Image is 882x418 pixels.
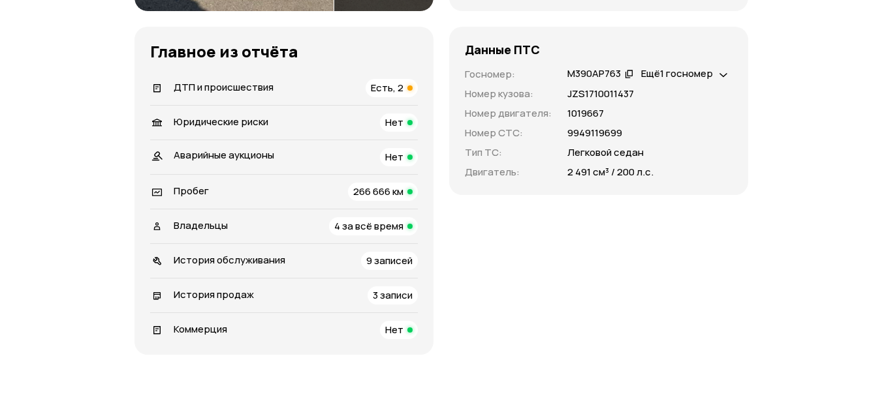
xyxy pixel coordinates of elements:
[366,254,413,267] span: 9 записей
[567,145,644,160] p: Легковой седан
[174,115,268,128] span: Юридические риски
[174,80,274,94] span: ДТП и происшествия
[353,185,403,198] span: 266 666 км
[174,184,209,198] span: Пробег
[334,219,403,233] span: 4 за всё время
[385,115,403,129] span: Нет
[567,87,634,101] p: JZS1710011437
[567,106,604,121] p: 1019667
[567,165,654,179] p: 2 491 см³ / 200 л.с.
[465,42,540,57] h4: Данные ПТС
[465,126,552,140] p: Номер СТС :
[465,67,552,82] p: Госномер :
[465,106,552,121] p: Номер двигателя :
[174,253,285,267] span: История обслуживания
[174,218,228,232] span: Владельцы
[150,42,418,61] h3: Главное из отчёта
[567,126,622,140] p: 9949119699
[641,67,713,80] span: Ещё 1 госномер
[465,145,552,160] p: Тип ТС :
[174,288,254,301] span: История продаж
[373,288,413,302] span: 3 записи
[465,165,552,179] p: Двигатель :
[465,87,552,101] p: Номер кузова :
[385,150,403,164] span: Нет
[567,67,621,81] div: М390АР763
[174,148,274,162] span: Аварийные аукционы
[371,81,403,95] span: Есть, 2
[174,322,227,336] span: Коммерция
[385,323,403,336] span: Нет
